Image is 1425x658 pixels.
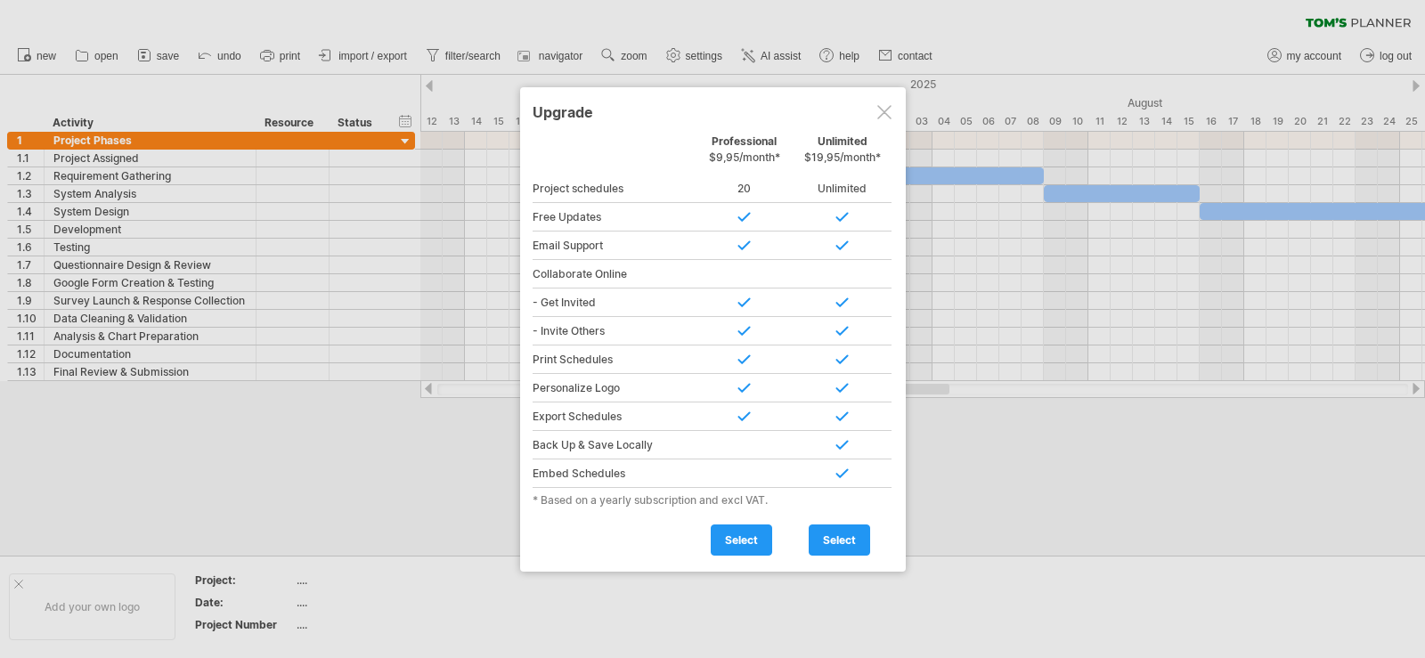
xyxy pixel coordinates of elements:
span: select [823,533,856,547]
div: Back Up & Save Locally [533,431,696,459]
div: Print Schedules [533,345,696,374]
span: $9,95/month* [709,150,780,164]
div: * Based on a yearly subscription and excl VAT. [533,493,893,507]
div: - Invite Others [533,317,696,345]
div: Unlimited [794,175,892,203]
a: select [809,524,870,556]
span: select [725,533,758,547]
div: Project schedules [533,175,696,203]
div: Email Support [533,232,696,260]
div: 20 [696,175,794,203]
div: - Get Invited [533,288,696,317]
div: Upgrade [533,95,893,127]
div: Embed Schedules [533,459,696,488]
div: Collaborate Online [533,260,696,288]
div: Unlimited [794,134,892,173]
div: Personalize Logo [533,374,696,402]
span: $19,95/month* [804,150,881,164]
div: Export Schedules [533,402,696,431]
div: Free Updates [533,203,696,232]
a: select [711,524,772,556]
div: Professional [696,134,794,173]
